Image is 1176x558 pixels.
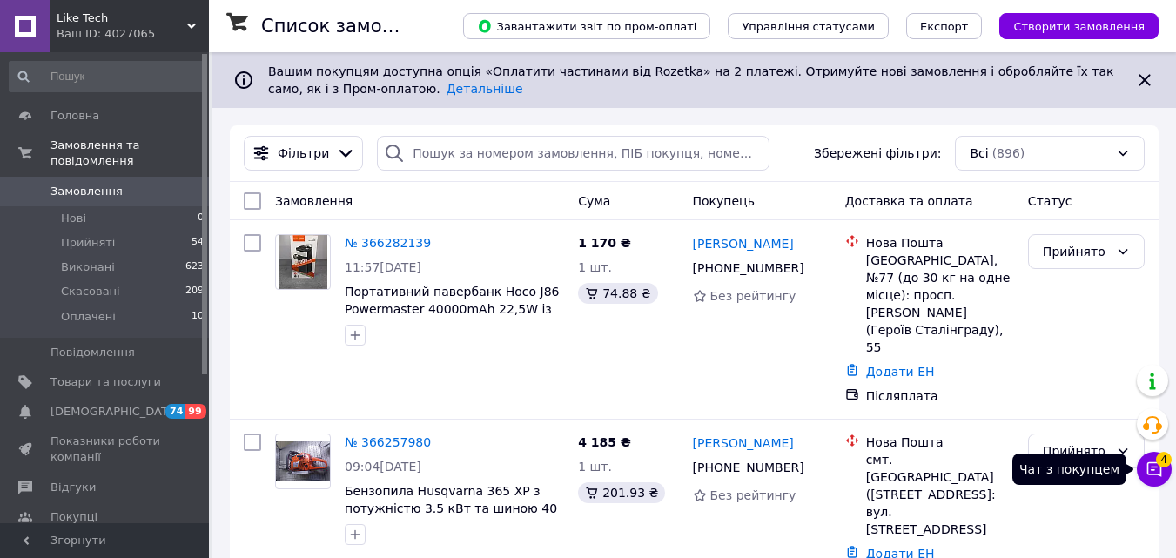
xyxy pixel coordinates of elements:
[742,20,875,33] span: Управління статусами
[447,82,523,96] a: Детальніше
[185,284,204,299] span: 209
[275,194,353,208] span: Замовлення
[185,259,204,275] span: 623
[61,309,116,325] span: Оплачені
[57,10,187,26] span: Like Tech
[728,13,889,39] button: Управління статусами
[578,482,665,503] div: 201.93 ₴
[982,18,1159,32] a: Створити замовлення
[866,434,1014,451] div: Нова Пошта
[578,435,631,449] span: 4 185 ₴
[275,234,331,290] a: Фото товару
[345,285,560,333] a: Портативний павербанк Hoco J86 Powermaster 40000mAh 22,5W із вбудованим ліхтарем
[1043,441,1109,461] div: Прийнято
[50,480,96,495] span: Відгуки
[1013,20,1145,33] span: Створити замовлення
[1137,452,1172,487] button: Чат з покупцем4
[970,145,988,162] span: Всі
[710,289,796,303] span: Без рейтингу
[578,283,657,304] div: 74.88 ₴
[50,404,179,420] span: [DEMOGRAPHIC_DATA]
[185,404,205,419] span: 99
[578,260,612,274] span: 1 шт.
[906,13,983,39] button: Експорт
[710,488,796,502] span: Без рейтингу
[50,184,123,199] span: Замовлення
[345,460,421,474] span: 09:04[DATE]
[920,20,969,33] span: Експорт
[992,146,1025,160] span: (896)
[192,235,204,251] span: 54
[578,236,631,250] span: 1 170 ₴
[345,236,431,250] a: № 366282139
[693,434,794,452] a: [PERSON_NAME]
[1012,454,1126,485] div: Чат з покупцем
[866,387,1014,405] div: Післяплата
[192,309,204,325] span: 10
[276,441,330,482] img: Фото товару
[50,509,97,525] span: Покупці
[377,136,769,171] input: Пошук за номером замовлення, ПІБ покупця, номером телефону, Email, номером накладної
[689,256,808,280] div: [PHONE_NUMBER]
[345,484,557,533] a: Бензопила Husqvarna 365 XP з потужністю 3.5 кВт та шиною 40 см для професіоналів
[345,435,431,449] a: № 366257980
[198,211,204,226] span: 0
[50,138,209,169] span: Замовлення та повідомлення
[1028,194,1072,208] span: Статус
[275,434,331,489] a: Фото товару
[165,404,185,419] span: 74
[866,365,935,379] a: Додати ЕН
[1043,242,1109,261] div: Прийнято
[61,284,120,299] span: Скасовані
[1156,448,1172,464] span: 4
[261,16,438,37] h1: Список замовлень
[345,260,421,274] span: 11:57[DATE]
[689,455,808,480] div: [PHONE_NUMBER]
[463,13,710,39] button: Завантажити звіт по пром-оплаті
[268,64,1113,96] span: Вашим покупцям доступна опція «Оплатити частинами від Rozetka» на 2 платежі. Отримуйте нові замов...
[50,345,135,360] span: Повідомлення
[50,374,161,390] span: Товари та послуги
[578,194,610,208] span: Cума
[50,434,161,465] span: Показники роботи компанії
[693,235,794,252] a: [PERSON_NAME]
[866,234,1014,252] div: Нова Пошта
[57,26,209,42] div: Ваш ID: 4027065
[61,259,115,275] span: Виконані
[279,235,327,289] img: Фото товару
[866,252,1014,356] div: [GEOGRAPHIC_DATA], №77 (до 30 кг на одне місце): просп. [PERSON_NAME] (Героїв Сталінграду), 55
[814,145,941,162] span: Збережені фільтри:
[845,194,973,208] span: Доставка та оплата
[999,13,1159,39] button: Створити замовлення
[278,145,329,162] span: Фільтри
[578,460,612,474] span: 1 шт.
[50,108,99,124] span: Головна
[693,194,755,208] span: Покупець
[9,61,205,92] input: Пошук
[866,451,1014,538] div: смт. [GEOGRAPHIC_DATA] ([STREET_ADDRESS]: вул. [STREET_ADDRESS]
[61,211,86,226] span: Нові
[61,235,115,251] span: Прийняті
[477,18,696,34] span: Завантажити звіт по пром-оплаті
